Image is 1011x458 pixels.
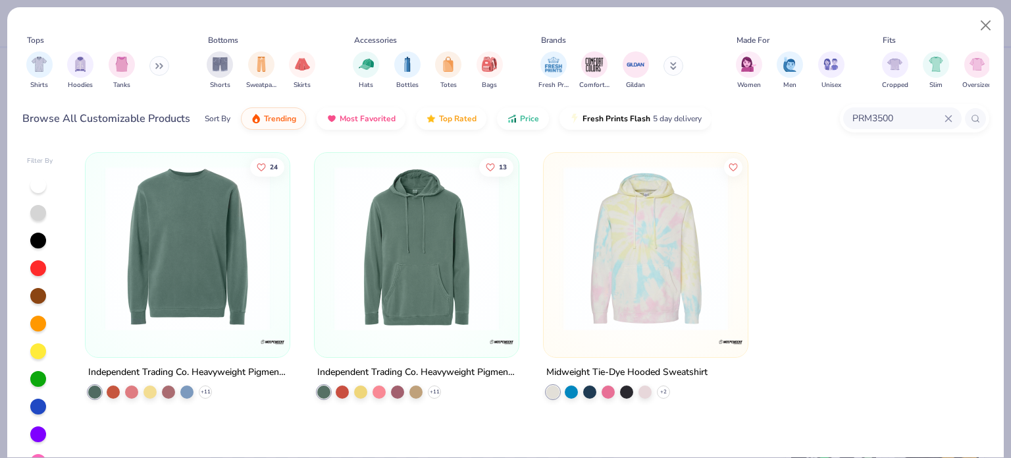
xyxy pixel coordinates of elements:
[400,57,415,72] img: Bottles Image
[208,34,238,46] div: Bottoms
[623,51,649,90] div: filter for Gildan
[777,51,803,90] button: filter button
[579,51,609,90] div: filter for Comfort Colors
[538,51,569,90] div: filter for Fresh Prints
[246,51,276,90] div: filter for Sweatpants
[541,34,566,46] div: Brands
[294,80,311,90] span: Skirts
[929,57,943,72] img: Slim Image
[962,51,992,90] button: filter button
[653,111,702,127] span: 5 day delivery
[435,51,461,90] button: filter button
[488,329,515,355] img: Independent Trading Co. logo
[353,51,379,90] div: filter for Hats
[970,57,985,72] img: Oversized Image
[289,51,315,90] button: filter button
[440,80,457,90] span: Totes
[736,51,762,90] button: filter button
[30,80,48,90] span: Shirts
[482,80,497,90] span: Bags
[251,157,285,176] button: Like
[109,51,135,90] button: filter button
[22,111,190,127] div: Browse All Customizable Products
[887,57,902,72] img: Cropped Image
[115,57,129,72] img: Tanks Image
[777,51,803,90] div: filter for Men
[246,80,276,90] span: Sweatpants
[207,51,233,90] button: filter button
[741,57,756,72] img: Women Image
[430,388,440,396] span: + 11
[626,55,646,74] img: Gildan Image
[26,51,53,90] button: filter button
[271,163,278,170] span: 24
[544,55,563,74] img: Fresh Prints Image
[246,51,276,90] button: filter button
[99,166,276,331] img: 2ed3d402-7dab-459e-b833-d658cb329dbe
[210,80,230,90] span: Shorts
[546,364,708,381] div: Midweight Tie-Dye Hooded Sweatshirt
[821,80,841,90] span: Unisex
[317,364,516,381] div: Independent Trading Co. Heavyweight Pigment-Dyed Hooded Sweatshirt
[416,107,486,130] button: Top Rated
[883,34,896,46] div: Fits
[623,51,649,90] button: filter button
[426,113,436,124] img: TopRated.gif
[205,113,230,125] div: Sort By
[201,388,211,396] span: + 11
[660,388,667,396] span: + 2
[584,55,604,74] img: Comfort Colors Image
[851,111,945,126] input: Try "T-Shirt"
[88,364,287,381] div: Independent Trading Co. Heavyweight Pigment-Dyed Sweatshirt
[736,51,762,90] div: filter for Women
[737,80,761,90] span: Women
[326,113,337,124] img: most_fav.gif
[569,113,580,124] img: flash.gif
[499,163,507,170] span: 13
[67,51,93,90] div: filter for Hoodies
[109,51,135,90] div: filter for Tanks
[27,34,44,46] div: Tops
[213,57,228,72] img: Shorts Image
[929,80,943,90] span: Slim
[717,329,744,355] img: Independent Trading Co. logo
[32,57,47,72] img: Shirts Image
[241,107,306,130] button: Trending
[396,80,419,90] span: Bottles
[394,51,421,90] div: filter for Bottles
[73,57,88,72] img: Hoodies Image
[557,166,735,331] img: eb672dd9-8012-47ce-904e-f068899c9f5f
[259,329,286,355] img: Independent Trading Co. logo
[340,113,396,124] span: Most Favorited
[359,80,373,90] span: Hats
[973,13,998,38] button: Close
[538,80,569,90] span: Fresh Prints
[435,51,461,90] div: filter for Totes
[735,166,912,331] img: 46e0ee73-2f24-4d16-a699-c48f05f1eb6d
[328,166,505,331] img: aec6a3f2-e1fa-4951-b1a7-972f4824ccdd
[479,157,513,176] button: Like
[295,57,310,72] img: Skirts Image
[823,57,839,72] img: Unisex Image
[359,57,374,72] img: Hats Image
[68,80,93,90] span: Hoodies
[579,80,609,90] span: Comfort Colors
[67,51,93,90] button: filter button
[626,80,645,90] span: Gildan
[583,113,650,124] span: Fresh Prints Flash
[353,51,379,90] button: filter button
[818,51,844,90] button: filter button
[394,51,421,90] button: filter button
[559,107,712,130] button: Fresh Prints Flash5 day delivery
[441,57,455,72] img: Totes Image
[317,107,405,130] button: Most Favorited
[538,51,569,90] button: filter button
[737,34,769,46] div: Made For
[477,51,503,90] div: filter for Bags
[482,57,496,72] img: Bags Image
[882,51,908,90] button: filter button
[882,51,908,90] div: filter for Cropped
[207,51,233,90] div: filter for Shorts
[289,51,315,90] div: filter for Skirts
[264,113,296,124] span: Trending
